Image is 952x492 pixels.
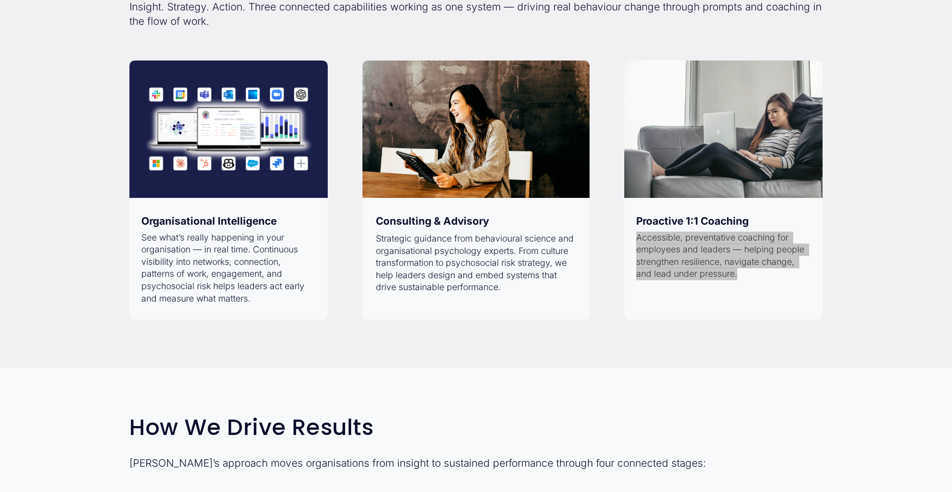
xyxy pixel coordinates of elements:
strong: Organisational Intelligence [141,215,277,227]
p: [PERSON_NAME]’s approach moves organisations from insight to sustained performance through four c... [129,456,823,470]
h2: How We Drive Results [129,415,823,440]
p: Strategic guidance from behavioural science and organisational psychology experts. From culture t... [376,233,576,294]
strong: Proactive 1:1 Coaching [636,215,749,227]
p: Accessible, preventative coaching for employees and leaders — helping people strengthen resilienc... [636,232,811,281]
strong: Consulting & Advisory [376,215,489,227]
p: See what’s really happening in your organisation — in real time. Continuous visibility into netwo... [141,232,316,305]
